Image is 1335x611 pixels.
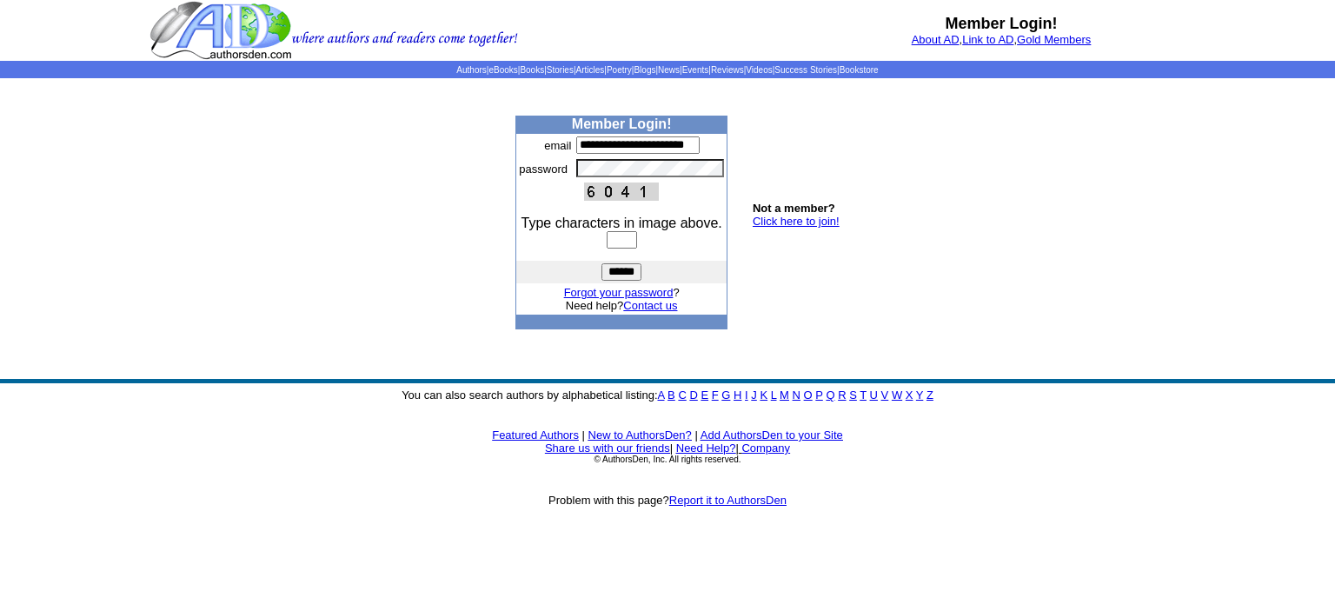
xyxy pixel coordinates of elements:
a: V [881,389,889,402]
a: Bookstore [840,65,879,75]
font: You can also search authors by alphabetical listing: [402,389,933,402]
a: D [689,389,697,402]
a: Featured Authors [492,428,579,442]
a: Success Stories [774,65,837,75]
font: | [582,428,585,442]
a: I [745,389,748,402]
b: Member Login! [572,116,672,131]
a: Z [927,389,933,402]
a: About AD [912,33,960,46]
font: | [694,428,697,442]
a: Need Help? [676,442,736,455]
a: Articles [576,65,605,75]
a: Y [916,389,923,402]
a: Link to AD [962,33,1013,46]
a: X [906,389,913,402]
a: Click here to join! [753,215,840,228]
font: © AuthorsDen, Inc. All rights reserved. [594,455,741,464]
font: email [544,139,571,152]
a: P [815,389,822,402]
a: A [658,389,665,402]
font: Problem with this page? [548,494,787,507]
a: R [838,389,846,402]
a: K [760,389,767,402]
font: | [670,442,673,455]
font: ? [564,286,680,299]
a: Blogs [634,65,655,75]
a: W [892,389,902,402]
font: , , [912,33,1092,46]
a: S [849,389,857,402]
span: | | | | | | | | | | | | [456,65,878,75]
a: Reviews [711,65,744,75]
a: Videos [746,65,772,75]
a: Events [682,65,709,75]
a: F [712,389,719,402]
a: C [678,389,686,402]
a: M [780,389,789,402]
a: J [751,389,757,402]
a: B [667,389,675,402]
a: Forgot your password [564,286,674,299]
font: password [519,163,568,176]
b: Member Login! [946,15,1058,32]
a: News [658,65,680,75]
img: This Is CAPTCHA Image [584,183,659,201]
a: Add AuthorsDen to your Site [701,428,843,442]
a: Share us with our friends [545,442,670,455]
a: Report it to AuthorsDen [669,494,787,507]
a: Contact us [623,299,677,312]
a: H [734,389,741,402]
a: Books [520,65,544,75]
a: New to AuthorsDen? [588,428,692,442]
a: U [870,389,878,402]
font: Type characters in image above. [521,216,722,230]
font: Need help? [566,299,678,312]
a: E [701,389,708,402]
b: Not a member? [753,202,835,215]
a: O [804,389,813,402]
a: L [771,389,777,402]
a: Stories [547,65,574,75]
a: Q [826,389,834,402]
a: Authors [456,65,486,75]
font: | [735,442,790,455]
a: eBooks [488,65,517,75]
a: T [860,389,867,402]
a: N [793,389,800,402]
a: Poetry [607,65,632,75]
a: G [721,389,730,402]
a: Company [741,442,790,455]
a: Gold Members [1017,33,1091,46]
